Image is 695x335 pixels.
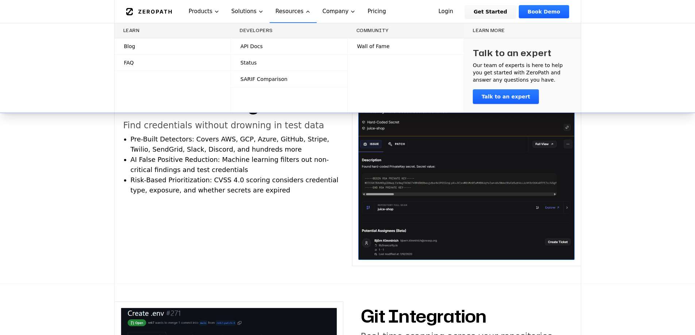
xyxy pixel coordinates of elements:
h3: Learn [123,28,222,34]
h2: Git Integration [361,307,486,325]
span: AI False Positive Reduction: Machine learning filters out non-critical findings and test credentials [131,156,329,174]
a: Wall of Fame [348,38,464,54]
a: Login [430,5,462,18]
span: Status [240,59,257,66]
a: Get Started [465,5,516,18]
img: 700+ Secret Detectors with AI Filtering [358,79,575,260]
span: Blog [124,43,135,50]
span: SARIF Comparison [240,75,287,83]
h5: Find credentials without drowning in test data [123,120,324,131]
a: Blog [115,38,231,54]
a: FAQ [115,55,231,71]
span: Risk-Based Prioritization: CVSS 4.0 scoring considers credential type, exposure, and whether secr... [131,176,339,194]
a: Status [231,55,347,71]
a: API Docs [231,38,347,54]
a: Book Demo [519,5,569,18]
h2: 700+ Secret Detectors with AI Filtering [123,79,335,114]
span: FAQ [124,59,134,66]
h3: Learn more [473,28,572,34]
h3: Developers [240,28,339,34]
span: Pre-Built Detectors: Covers AWS, GCP, Azure, GitHub, Stripe, Twilio, SendGrid, Slack, Discord, an... [131,135,329,153]
a: SARIF Comparison [231,71,347,87]
a: Talk to an expert [473,89,539,104]
span: Wall of Fame [357,43,390,50]
p: Our team of experts is here to help you get started with ZeroPath and answer any questions you have. [473,62,572,83]
h3: Talk to an expert [473,47,552,59]
span: API Docs [240,43,263,50]
h3: Community [356,28,455,34]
